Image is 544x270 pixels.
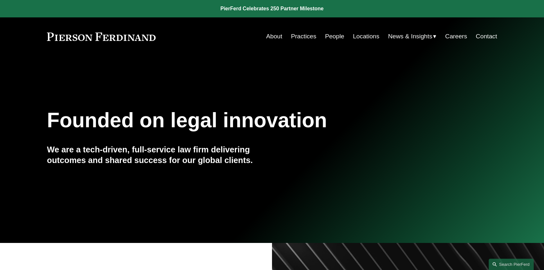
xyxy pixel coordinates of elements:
a: Search this site [489,259,534,270]
a: folder dropdown [388,30,437,43]
a: Contact [476,30,497,43]
span: News & Insights [388,31,432,42]
h4: We are a tech-driven, full-service law firm delivering outcomes and shared success for our global... [47,144,272,165]
a: People [325,30,344,43]
a: Practices [291,30,316,43]
h1: Founded on legal innovation [47,109,422,132]
a: About [266,30,282,43]
a: Careers [445,30,467,43]
a: Locations [353,30,379,43]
